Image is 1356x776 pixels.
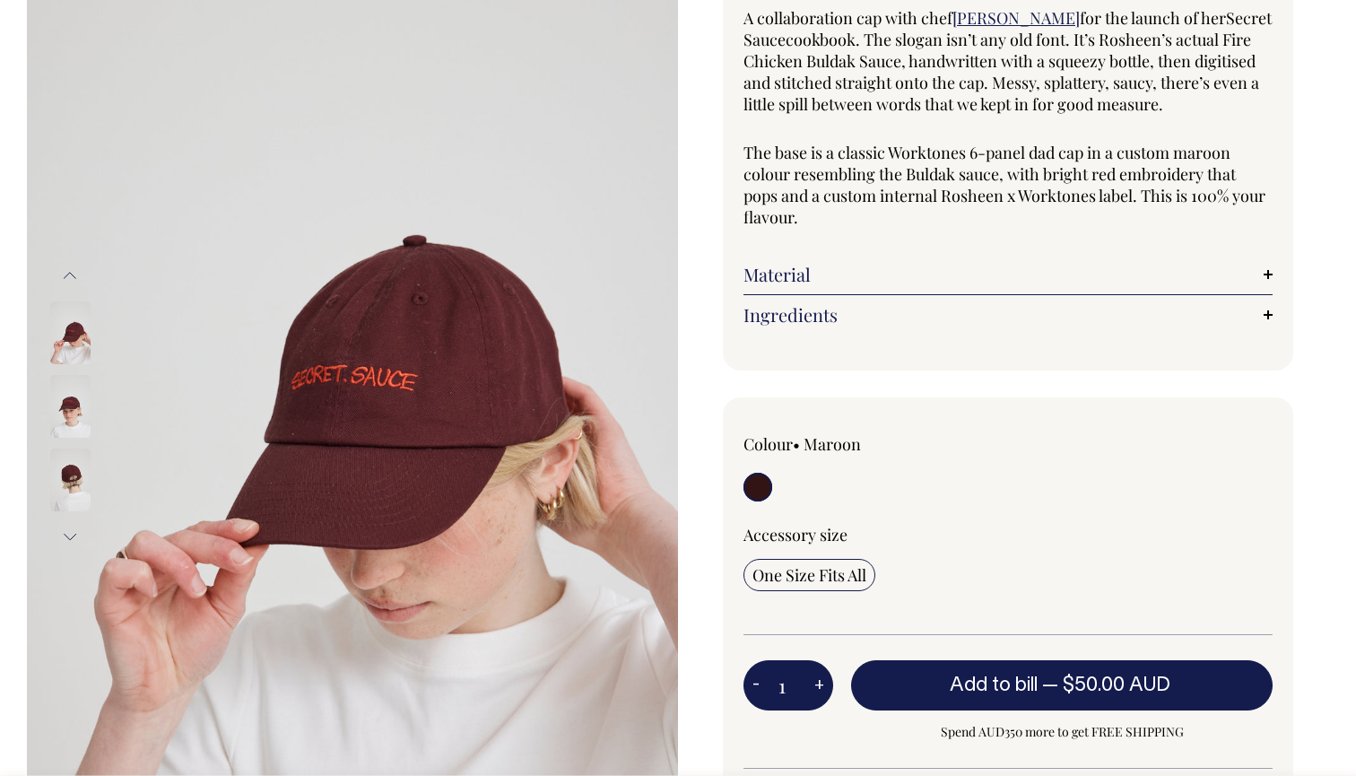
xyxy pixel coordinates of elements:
span: One Size Fits All [752,564,866,586]
a: Ingredients [743,304,1273,326]
a: Material [743,264,1273,285]
p: The base is a classic Worktones 6-panel dad cap in a custom maroon colour resembling the Buldak s... [743,142,1273,228]
img: maroon [50,375,91,438]
span: cookbook. The slogan isn’t any old font. It’s Rosheen’s actual Fire Chicken Buldak Sauce, handwri... [743,29,1259,115]
button: Next [56,517,83,557]
span: $50.00 AUD [1063,676,1170,694]
span: • [793,433,800,455]
span: Secret Sauce [743,7,1272,50]
div: Accessory size [743,524,1273,545]
img: maroon [50,301,91,364]
button: - [743,667,769,703]
span: for the launch of her [1080,7,1226,29]
img: maroon [50,449,91,511]
button: Add to bill —$50.00 AUD [851,660,1273,711]
button: + [805,667,833,703]
label: Maroon [804,433,861,455]
span: Spend AUD350 more to get FREE SHIPPING [851,721,1273,743]
span: Add to bill [950,676,1038,694]
span: A collaboration cap with chef [743,7,952,29]
button: Previous [56,256,83,296]
span: — [1042,676,1175,694]
div: Colour [743,433,955,455]
a: [PERSON_NAME] [952,7,1080,29]
input: One Size Fits All [743,559,875,591]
